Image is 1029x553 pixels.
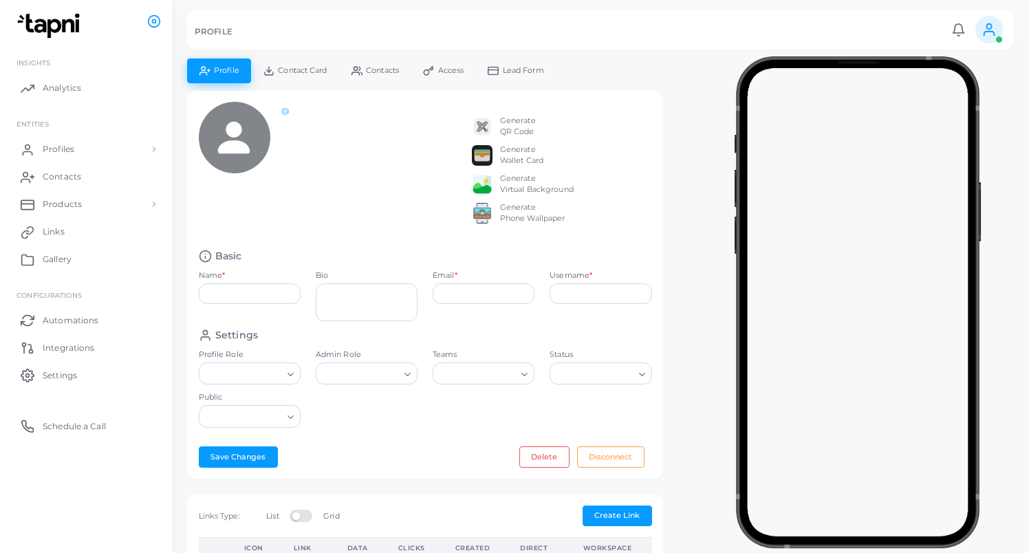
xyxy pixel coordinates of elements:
[500,202,565,224] div: Generate Phone Wallpaper
[199,349,301,360] label: Profile Role
[500,116,536,138] div: Generate QR Code
[43,253,72,265] span: Gallery
[435,367,516,382] input: Search for option
[472,203,492,224] img: 522fc3d1c3555ff804a1a379a540d0107ed87845162a92721bf5e2ebbcc3ae6c.png
[17,291,82,299] span: Configurations
[10,306,162,334] a: Automations
[472,145,492,166] img: apple-wallet.png
[433,349,534,360] label: Teams
[316,349,418,360] label: Admin Role
[433,362,534,384] div: Search for option
[323,511,339,522] label: Grid
[550,349,651,360] label: Status
[10,74,162,102] a: Analytics
[10,163,162,191] a: Contacts
[594,510,640,520] span: Create Link
[43,369,77,382] span: Settings
[43,342,94,354] span: Integrations
[199,446,278,467] button: Save Changes
[347,543,368,553] div: Data
[366,67,399,74] span: Contacts
[10,191,162,218] a: Products
[472,116,492,137] img: qr2.png
[205,409,282,424] input: Search for option
[322,367,399,382] input: Search for option
[550,362,651,384] div: Search for option
[215,250,242,263] h4: Basic
[199,270,226,281] label: Name
[199,362,301,384] div: Search for option
[519,446,570,467] button: Delete
[583,506,652,526] button: Create Link
[43,143,74,155] span: Profiles
[43,314,98,327] span: Automations
[577,446,645,467] button: Disconnect
[205,367,282,382] input: Search for option
[12,13,89,39] img: logo
[195,27,232,36] h5: PROFILE
[734,56,981,548] img: phone-mock.b55596b7.png
[500,173,574,195] div: Generate Virtual Background
[215,329,258,342] h4: Settings
[472,174,492,195] img: e64e04433dee680bcc62d3a6779a8f701ecaf3be228fb80ea91b313d80e16e10.png
[398,543,425,553] div: Clicks
[316,362,418,384] div: Search for option
[433,270,457,281] label: Email
[10,135,162,163] a: Profiles
[17,58,50,67] span: INSIGHTS
[43,198,82,210] span: Products
[266,511,279,522] label: List
[214,67,239,74] span: Profile
[10,412,162,440] a: Schedule a Call
[281,106,289,116] a: @
[455,543,490,553] div: Created
[503,67,544,74] span: Lead Form
[10,334,162,361] a: Integrations
[43,226,65,238] span: Links
[199,511,240,521] span: Links Type:
[316,270,418,281] label: Bio
[43,82,81,94] span: Analytics
[244,543,263,553] div: Icon
[10,218,162,246] a: Links
[500,144,543,166] div: Generate Wallet Card
[10,246,162,273] a: Gallery
[10,361,162,389] a: Settings
[278,67,327,74] span: Contact Card
[199,392,301,403] label: Public
[438,67,464,74] span: Access
[556,367,633,382] input: Search for option
[43,171,81,183] span: Contacts
[550,270,592,281] label: Username
[17,120,49,128] span: ENTITIES
[43,420,106,433] span: Schedule a Call
[199,405,301,427] div: Search for option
